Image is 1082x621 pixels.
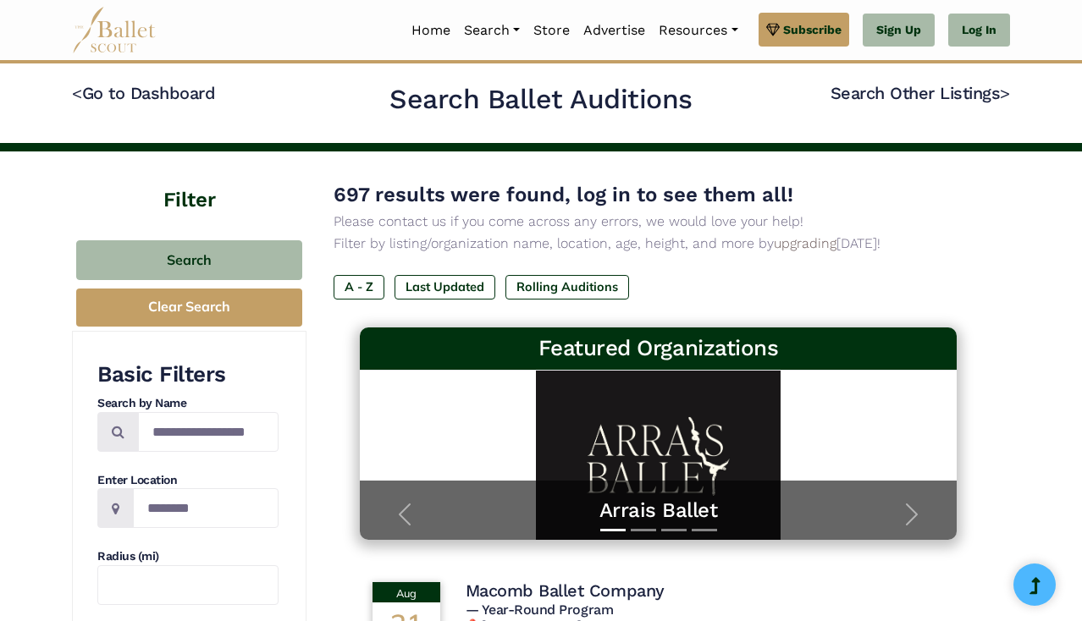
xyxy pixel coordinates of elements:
button: Slide 2 [631,520,656,540]
span: Subscribe [783,20,842,39]
button: Clear Search [76,289,302,327]
a: Sign Up [863,14,935,47]
label: A - Z [334,275,384,299]
h4: Macomb Ballet Company [466,580,665,602]
a: Arrais Ballet [377,497,941,524]
a: upgrading [774,235,836,251]
a: Search Other Listings> [831,83,1010,103]
h4: Enter Location [97,472,279,489]
input: Search by names... [138,412,279,452]
button: Slide 4 [692,520,717,540]
h4: Radius (mi) [97,548,279,565]
a: Advertise [577,13,652,48]
input: Location [133,488,279,528]
code: < [72,82,82,103]
h4: Search by Name [97,395,279,412]
a: Home [405,13,457,48]
code: > [1000,82,1010,103]
h3: Basic Filters [97,360,279,389]
img: gem.svg [766,20,780,39]
a: Log In [948,14,1010,47]
label: Rolling Auditions [505,275,629,299]
span: 697 results were found, log in to see them all! [334,183,793,206]
a: Resources [652,13,744,48]
p: Please contact us if you come across any errors, we would love your help! [334,211,983,233]
button: Slide 1 [600,520,626,540]
a: Subscribe [759,13,849,47]
a: Store [527,13,577,48]
span: — Year-Round Program [466,602,613,618]
button: Slide 3 [661,520,687,540]
h2: Search Ballet Auditions [389,82,693,118]
h4: Filter [72,151,306,215]
div: Aug [373,582,440,602]
a: <Go to Dashboard [72,83,215,103]
label: Last Updated [395,275,495,299]
p: Filter by listing/organization name, location, age, height, and more by [DATE]! [334,233,983,255]
a: Search [457,13,527,48]
button: Search [76,240,302,280]
h3: Featured Organizations [373,334,944,363]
